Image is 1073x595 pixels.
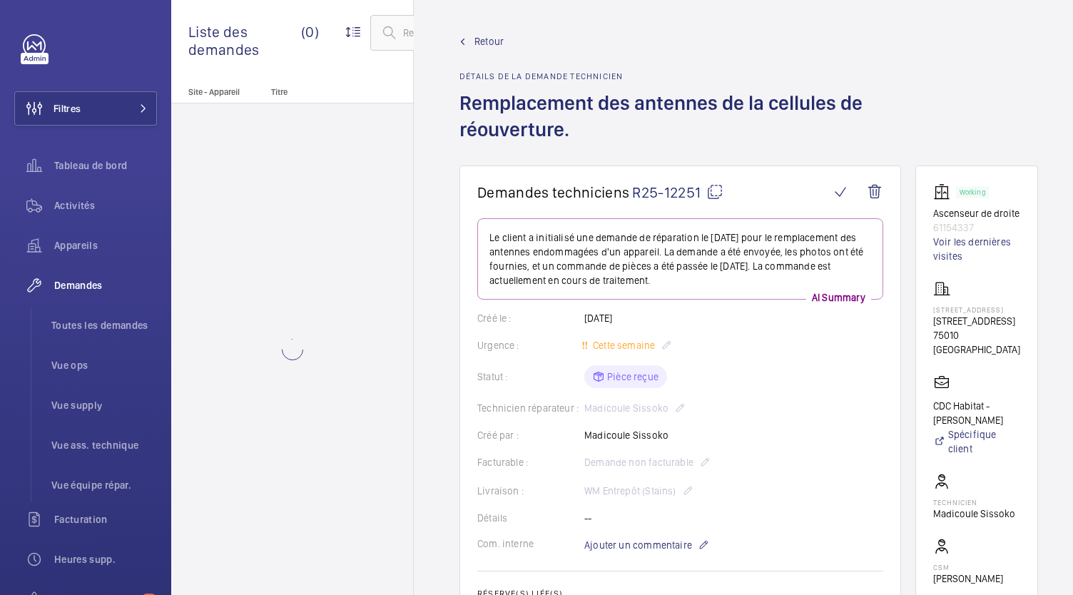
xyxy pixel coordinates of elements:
[933,328,1020,357] p: 75010 [GEOGRAPHIC_DATA]
[933,507,1015,521] p: Madicoule Sissoko
[806,290,871,305] p: AI Summary
[477,183,629,201] span: Demandes techniciens
[474,34,504,49] span: Retour
[51,318,157,332] span: Toutes les demandes
[584,538,692,552] span: Ajouter un commentaire
[54,278,157,293] span: Demandes
[933,220,1020,235] p: 61154337
[51,358,157,372] span: Vue ops
[54,512,157,527] span: Facturation
[933,571,1003,586] p: [PERSON_NAME]
[54,101,81,116] span: Filtres
[54,158,157,173] span: Tableau de bord
[632,183,723,201] span: R25-12251
[54,552,157,566] span: Heures supp.
[14,91,157,126] button: Filtres
[933,563,1003,571] p: CSM
[171,87,265,97] p: Site - Appareil
[370,15,600,51] input: Recherche par numéro de demande ou devis
[933,427,1020,456] a: Spécifique client
[933,399,1020,427] p: CDC Habitat - [PERSON_NAME]
[933,206,1020,220] p: Ascenseur de droite
[54,198,157,213] span: Activités
[51,398,157,412] span: Vue supply
[960,190,985,195] p: Working
[459,90,907,166] h1: Remplacement des antennes de la cellules de réouverture.
[489,230,871,288] p: Le client a initialisé une demande de réparation le [DATE] pour le remplacement des antennes endo...
[51,438,157,452] span: Vue ass. technique
[271,87,365,97] p: Titre
[933,235,1020,263] a: Voir les dernières visites
[459,71,907,81] h2: Détails de la demande technicien
[933,305,1020,314] p: [STREET_ADDRESS]
[188,23,301,59] span: Liste des demandes
[933,183,956,200] img: elevator.svg
[933,498,1015,507] p: Technicien
[54,238,157,253] span: Appareils
[933,314,1020,328] p: [STREET_ADDRESS]
[51,478,157,492] span: Vue équipe répar.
